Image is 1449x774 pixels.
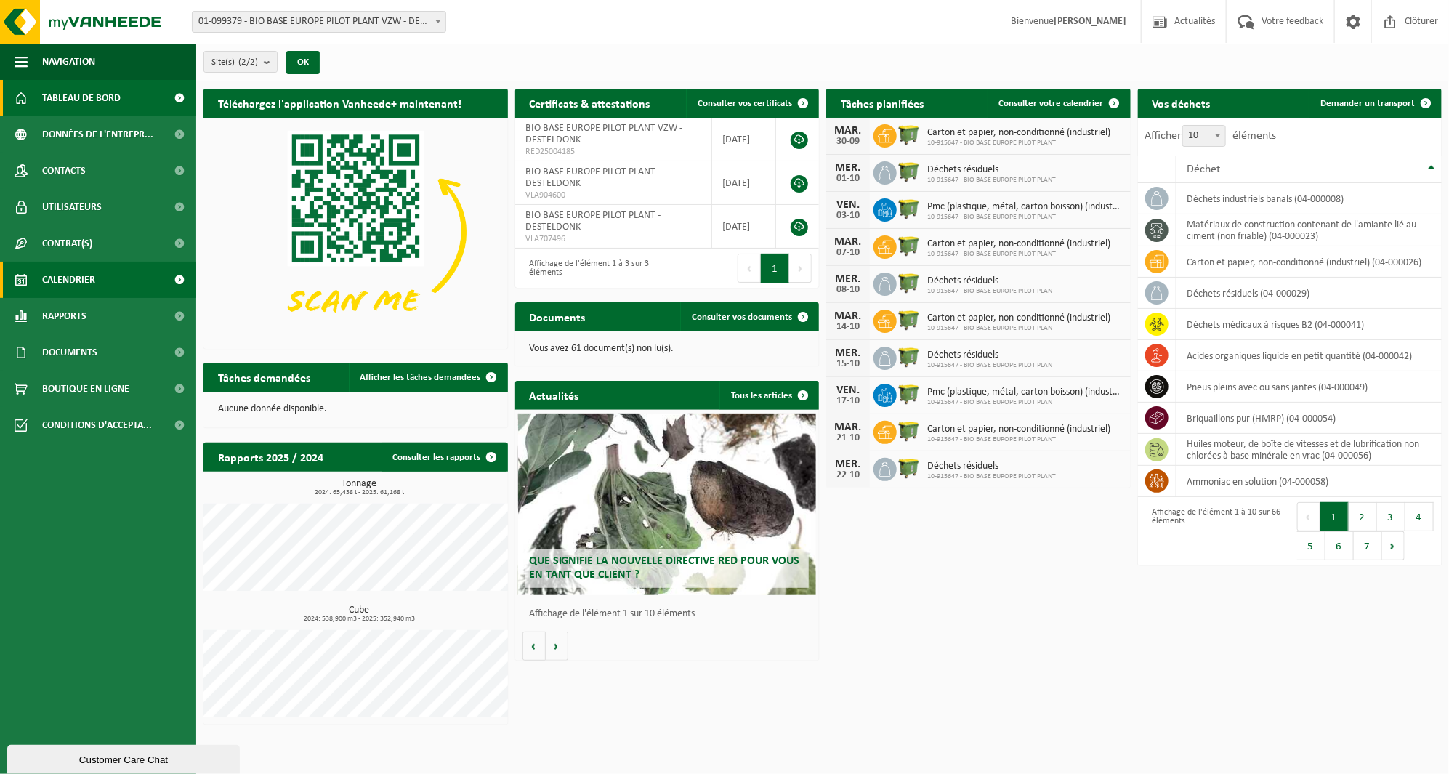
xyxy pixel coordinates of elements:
[42,189,102,225] span: Utilisateurs
[686,89,818,118] a: Consulter vos certificats
[526,146,701,158] span: RED25004185
[927,472,1056,481] span: 10-915647 - BIO BASE EUROPE PILOT PLANT
[897,382,921,406] img: WB-1100-HPE-GN-50
[286,51,320,74] button: OK
[698,99,792,108] span: Consulter vos certificats
[1382,531,1405,560] button: Next
[42,153,86,189] span: Contacts
[927,435,1110,444] span: 10-915647 - BIO BASE EUROPE PILOT PLANT
[927,176,1056,185] span: 10-915647 - BIO BASE EUROPE PILOT PLANT
[834,273,863,285] div: MER.
[927,361,1056,370] span: 10-915647 - BIO BASE EUROPE PILOT PLANT
[927,164,1056,176] span: Déchets résiduels
[834,310,863,322] div: MAR.
[526,190,701,201] span: VLA904600
[530,609,812,619] p: Affichage de l'élément 1 sur 10 éléments
[1176,466,1442,497] td: Ammoniac en solution (04-000058)
[927,139,1110,148] span: 10-915647 - BIO BASE EUROPE PILOT PLANT
[1138,89,1225,117] h2: Vos déchets
[1176,403,1442,434] td: briquaillons pur (HMRP) (04-000054)
[42,44,95,80] span: Navigation
[1354,531,1382,560] button: 7
[1176,309,1442,340] td: déchets médicaux à risques B2 (04-000041)
[834,137,863,147] div: 30-09
[1145,130,1277,142] label: Afficher éléments
[1054,16,1126,27] strong: [PERSON_NAME]
[192,11,446,33] span: 01-099379 - BIO BASE EUROPE PILOT PLANT VZW - DESTELDONK
[1320,99,1415,108] span: Demander un transport
[42,116,153,153] span: Données de l'entrepr...
[927,398,1123,407] span: 10-915647 - BIO BASE EUROPE PILOT PLANT
[515,89,665,117] h2: Certificats & attestations
[42,407,152,443] span: Conditions d'accepta...
[1182,125,1226,147] span: 10
[1183,126,1225,146] span: 10
[927,250,1110,259] span: 10-915647 - BIO BASE EUROPE PILOT PLANT
[712,205,776,249] td: [DATE]
[211,479,508,496] h3: Tonnage
[897,122,921,147] img: WB-1100-HPE-GN-50
[897,307,921,332] img: WB-1100-HPE-GN-50
[927,313,1110,324] span: Carton et papier, non-conditionné (industriel)
[1377,502,1405,531] button: 3
[238,57,258,67] count: (2/2)
[834,396,863,406] div: 17-10
[712,118,776,161] td: [DATE]
[1176,340,1442,371] td: acides organiques liquide en petit quantité (04-000042)
[834,459,863,470] div: MER.
[834,347,863,359] div: MER.
[897,233,921,258] img: WB-1100-HPE-GN-50
[42,80,121,116] span: Tableau de bord
[927,324,1110,333] span: 10-915647 - BIO BASE EUROPE PILOT PLANT
[1297,502,1320,531] button: Previous
[927,461,1056,472] span: Déchets résiduels
[1176,214,1442,246] td: matériaux de construction contenant de l'amiante lié au ciment (non friable) (04-000023)
[211,489,508,496] span: 2024: 65,438 t - 2025: 61,168 t
[211,605,508,623] h3: Cube
[834,359,863,369] div: 15-10
[834,422,863,433] div: MAR.
[1320,502,1349,531] button: 1
[834,248,863,258] div: 07-10
[927,213,1123,222] span: 10-915647 - BIO BASE EUROPE PILOT PLANT
[834,433,863,443] div: 21-10
[834,470,863,480] div: 22-10
[826,89,938,117] h2: Tâches planifiées
[712,161,776,205] td: [DATE]
[1176,278,1442,309] td: déchets résiduels (04-000029)
[927,238,1110,250] span: Carton et papier, non-conditionné (industriel)
[218,404,493,414] p: Aucune donnée disponible.
[515,381,594,409] h2: Actualités
[927,201,1123,213] span: Pmc (plastique, métal, carton boisson) (industriel)
[1187,164,1221,175] span: Déchet
[927,275,1056,287] span: Déchets résiduels
[203,363,325,391] h2: Tâches demandées
[834,162,863,174] div: MER.
[1325,531,1354,560] button: 6
[1176,371,1442,403] td: pneus pleins avec ou sans jantes (04-000049)
[193,12,445,32] span: 01-099379 - BIO BASE EUROPE PILOT PLANT VZW - DESTELDONK
[692,313,792,322] span: Consulter vos documents
[834,199,863,211] div: VEN.
[1349,502,1377,531] button: 2
[203,89,476,117] h2: Téléchargez l'application Vanheede+ maintenant!
[42,371,129,407] span: Boutique en ligne
[927,127,1110,139] span: Carton et papier, non-conditionné (industriel)
[42,262,95,298] span: Calendrier
[522,632,546,661] button: Vorige
[530,344,805,354] p: Vous avez 61 document(s) non lu(s).
[1145,501,1283,562] div: Affichage de l'élément 1 à 10 sur 66 éléments
[526,166,661,189] span: BIO BASE EUROPE PILOT PLANT - DESTELDONK
[999,99,1104,108] span: Consulter votre calendrier
[897,344,921,369] img: WB-1100-HPE-GN-50
[546,632,568,661] button: Volgende
[897,196,921,221] img: WB-1100-HPE-GN-50
[988,89,1129,118] a: Consulter votre calendrier
[382,443,506,472] a: Consulter les rapports
[1176,434,1442,466] td: huiles moteur, de boîte de vitesses et de lubrification non chlorées à base minérale en vrac (04-...
[522,252,660,284] div: Affichage de l'élément 1 à 3 sur 3 éléments
[349,363,506,392] a: Afficher les tâches demandées
[1176,246,1442,278] td: carton et papier, non-conditionné (industriel) (04-000026)
[789,254,812,283] button: Next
